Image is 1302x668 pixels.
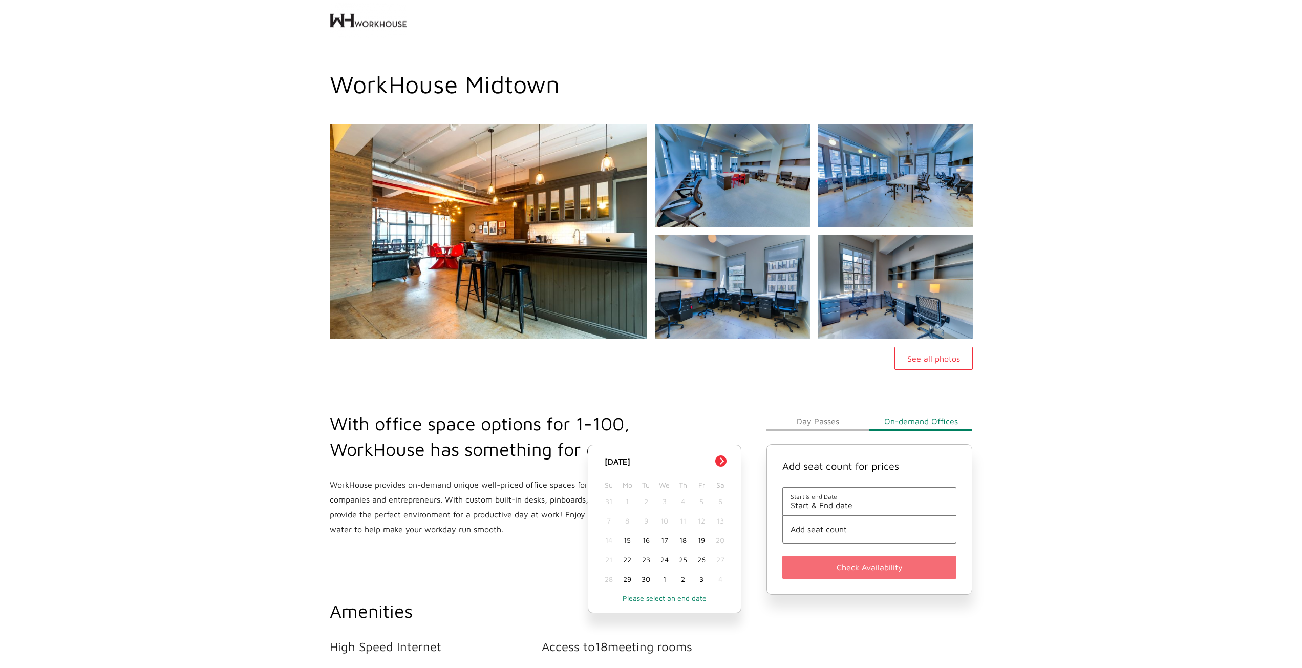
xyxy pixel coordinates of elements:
div: Choose Thursday, October 2nd, 2025 [674,570,692,589]
div: Choose Thursday, September 18th, 2025 [674,531,692,550]
div: Choose Friday, October 3rd, 2025 [692,570,711,589]
div: Choose Friday, September 26th, 2025 [692,550,711,570]
div: Choose Wednesday, September 24th, 2025 [655,550,674,570]
div: Su [600,478,618,492]
div: Choose Tuesday, September 30th, 2025 [636,570,655,589]
span: Start & End date [791,500,949,510]
button: Day Passes [766,411,869,431]
div: Choose Tuesday, September 16th, 2025 [636,531,655,550]
h1: WorkHouse Midtown [330,70,973,98]
div: Choose Wednesday, September 17th, 2025 [655,531,674,550]
div: Fr [692,478,711,492]
p: Please select an end date [599,594,731,602]
div: Mo [618,478,636,492]
div: Choose Monday, September 15th, 2025 [618,531,636,550]
div: Sa [711,478,730,492]
div: Choose Thursday, September 25th, 2025 [674,550,692,570]
h2: With office space options for 1-100, WorkHouse has something for everyone. [330,411,718,462]
h2: Amenities [330,598,754,624]
button: Check Availability [782,556,957,579]
li: High Speed Internet [330,639,542,654]
div: Choose Tuesday, September 23rd, 2025 [636,550,655,570]
li: Access to 18 meeting rooms [542,639,754,654]
button: Next Month [715,455,727,467]
div: [DATE] [600,455,730,468]
button: On-demand Offices [869,411,972,431]
p: WorkHouse provides on-demand unique well-priced office spaces for small and medium-sized companie... [330,477,718,537]
div: Th [674,478,692,492]
div: Choose Monday, September 29th, 2025 [618,570,636,589]
div: month 2025-09 [600,492,730,589]
div: We [655,478,674,492]
button: Add seat count [791,525,949,534]
button: See all photos [894,347,973,370]
div: Choose Wednesday, October 1st, 2025 [655,570,674,589]
div: Tu [636,478,655,492]
div: Choose Monday, September 22nd, 2025 [618,550,636,570]
button: Start & end DateStart & End date [791,493,949,510]
div: Choose Friday, September 19th, 2025 [692,531,711,550]
span: Start & end Date [791,493,949,500]
h4: Add seat count for prices [782,460,957,472]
